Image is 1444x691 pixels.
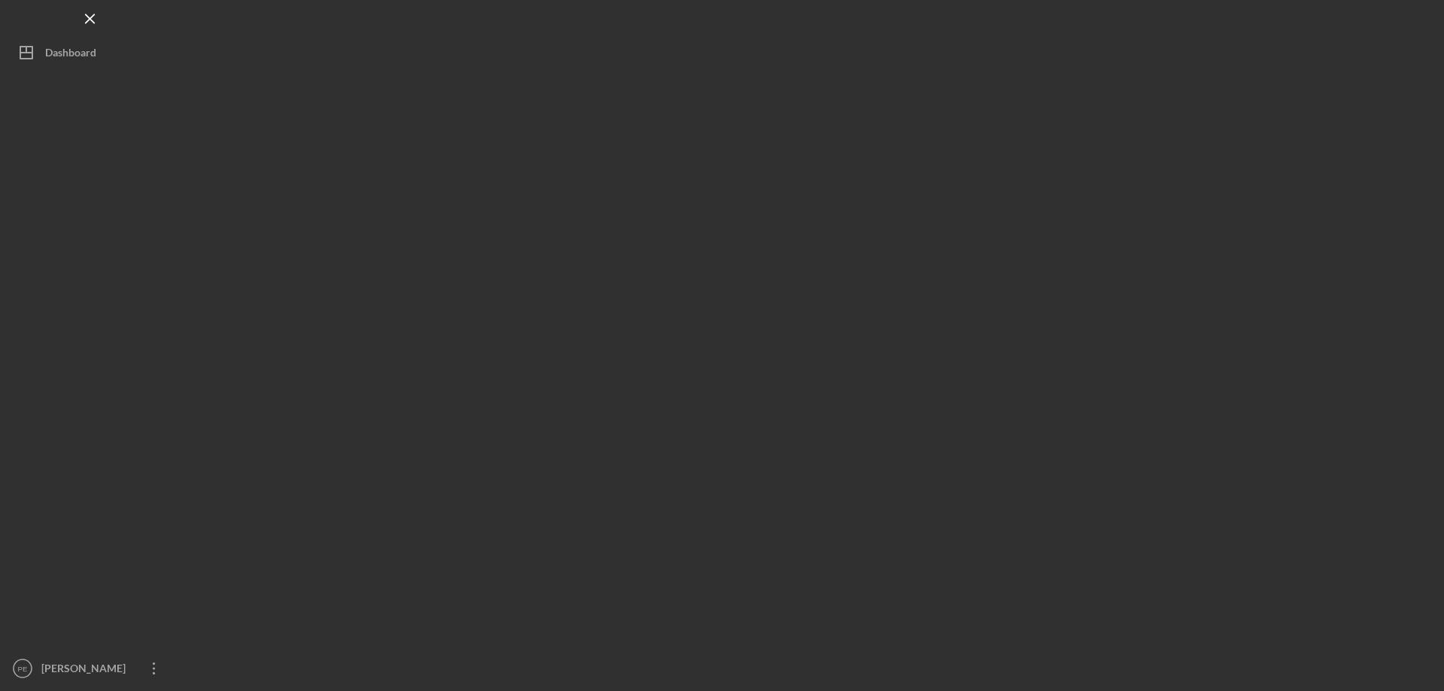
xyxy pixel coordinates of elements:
[8,653,173,683] button: PE[PERSON_NAME]
[45,38,96,71] div: Dashboard
[38,653,135,687] div: [PERSON_NAME]
[8,38,173,68] button: Dashboard
[18,665,28,673] text: PE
